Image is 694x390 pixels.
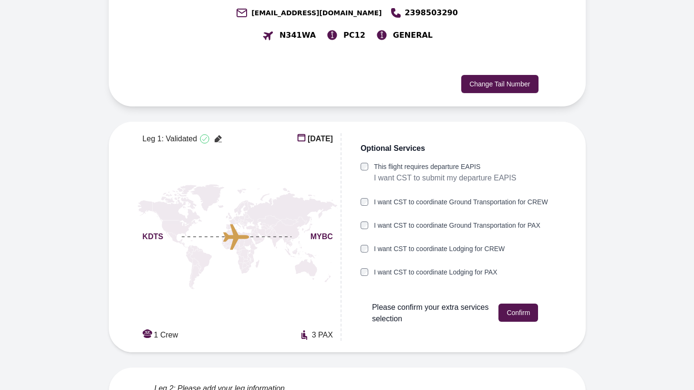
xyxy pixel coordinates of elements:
[374,197,548,207] label: I want CST to coordinate Ground Transportation for CREW
[393,30,433,41] span: GENERAL
[251,8,382,18] span: [EMAIL_ADDRESS][DOMAIN_NAME]
[143,231,164,242] span: KDTS
[312,329,333,341] span: 3 PAX
[374,244,505,254] label: I want CST to coordinate Lodging for CREW
[343,30,365,41] span: PC12
[374,221,540,231] label: I want CST to coordinate Ground Transportation for PAX
[143,133,197,145] span: Leg 1: Validated
[361,143,425,154] span: Optional Services
[461,75,538,93] button: Change Tail Number
[374,267,497,277] label: I want CST to coordinate Lodging for PAX
[311,231,333,242] span: MYBC
[374,172,517,184] p: I want CST to submit my departure EAPIS
[374,162,517,172] label: This flight requires departure EAPIS
[404,7,457,19] span: 2398503290
[372,302,491,325] span: Please confirm your extra services selection
[308,133,333,145] span: [DATE]
[280,30,316,41] span: N341WA
[154,329,178,341] span: 1 Crew
[498,304,538,322] button: Confirm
